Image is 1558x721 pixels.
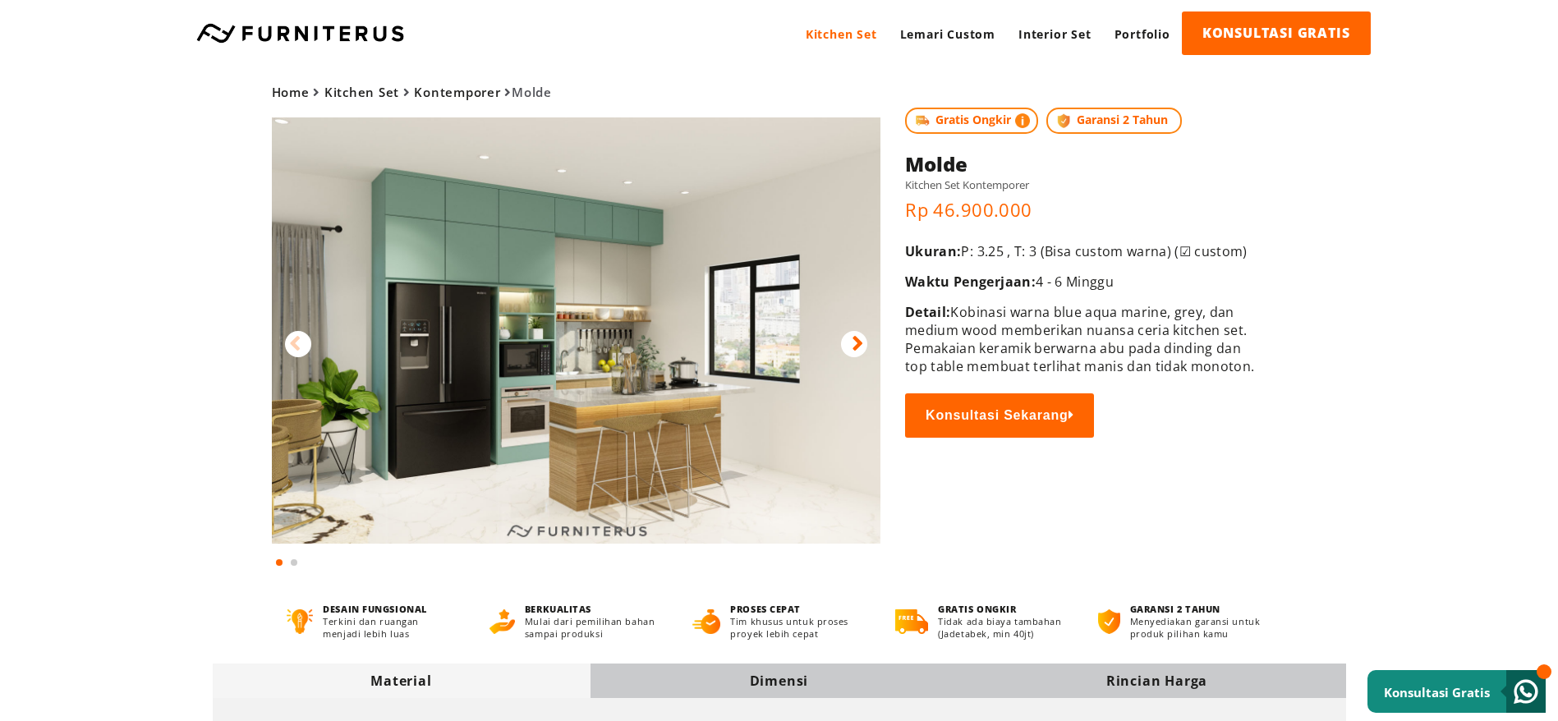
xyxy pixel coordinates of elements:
[905,393,1094,438] button: Konsultasi Sekarang
[1015,112,1030,130] img: info-colored.png
[730,603,865,615] h4: PROSES CEPAT
[905,242,1261,260] p: P: 3.25 , T: 3 (Bisa custom warna) (☑ custom)
[287,609,314,634] img: desain-fungsional.png
[414,84,500,100] a: Kontemporer
[324,84,399,100] a: Kitchen Set
[895,609,928,634] img: gratis-ongkir.png
[272,84,552,100] span: Molde
[905,273,1036,291] span: Waktu Pengerjaan:
[489,609,515,634] img: berkualitas.png
[905,242,961,260] span: Ukuran:
[1103,11,1182,57] a: Portfolio
[889,11,1007,57] a: Lemari Custom
[905,303,950,321] span: Detail:
[905,273,1261,291] p: 4 - 6 Minggu
[794,11,889,57] a: Kitchen Set
[1055,112,1073,130] img: protect.png
[323,603,458,615] h4: DESAIN FUNGSIONAL
[905,197,1261,222] p: Rp 46.900.000
[968,672,1346,690] div: Rincian Harga
[913,112,931,130] img: shipping.jpg
[525,603,662,615] h4: BERKUALITAS
[1098,609,1119,634] img: bergaransi.png
[591,672,968,690] div: Dimensi
[905,108,1038,134] span: Gratis Ongkir
[905,177,1261,192] h5: Kitchen Set Kontemporer
[525,615,662,640] p: Mulai dari pemilihan bahan sampai produksi
[1367,670,1546,713] a: Konsultasi Gratis
[1130,615,1271,640] p: Menyediakan garansi untuk produk pilihan kamu
[905,303,1261,375] p: Kobinasi warna blue aqua marine, grey, dan medium wood memberikan nuansa ceria kitchen set. Pemak...
[1182,11,1371,55] a: KONSULTASI GRATIS
[730,615,865,640] p: Tim khusus untuk proses proyek lebih cepat
[272,84,310,100] a: Home
[1046,108,1182,134] span: Garansi 2 Tahun
[905,150,1261,177] h1: Molde
[692,609,720,634] img: proses-cepat.png
[938,603,1068,615] h4: GRATIS ONGKIR
[213,672,591,690] div: Material
[938,615,1068,640] p: Tidak ada biaya tambahan (Jadetabek, min 40jt)
[1130,603,1271,615] h4: GARANSI 2 TAHUN
[1384,684,1490,700] small: Konsultasi Gratis
[1007,11,1103,57] a: Interior Set
[323,615,458,640] p: Terkini dan ruangan menjadi lebih luas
